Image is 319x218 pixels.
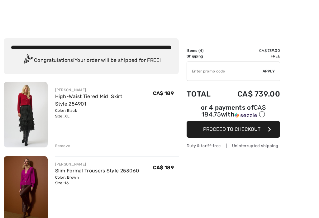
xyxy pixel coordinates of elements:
[55,161,139,167] div: [PERSON_NAME]
[55,168,139,174] a: Slim Formal Trousers Style 253060
[187,48,220,53] td: Items ( )
[187,105,280,121] div: or 4 payments ofCA$ 184.75withSezzle Click to learn more about Sezzle
[187,83,220,105] td: Total
[11,54,171,67] div: Congratulations! Your order will be shipped for FREE!
[187,121,280,138] button: Proceed to Checkout
[55,143,70,149] div: Remove
[187,143,280,149] div: Duty & tariff-free | Uninterrupted shipping
[55,87,153,93] div: [PERSON_NAME]
[21,54,34,67] img: Congratulation2.svg
[55,93,122,107] a: High-Waist Tiered Midi Skirt Style 254901
[235,112,257,118] img: Sezzle
[153,90,174,96] span: CA$ 189
[220,48,280,53] td: CA$ 739.00
[187,53,220,59] td: Shipping
[55,108,153,119] div: Color: Black Size: XL
[4,82,48,147] img: High-Waist Tiered Midi Skirt Style 254901
[200,48,202,53] span: 4
[187,62,263,81] input: Promo code
[55,175,139,186] div: Color: Brown Size: 16
[220,83,280,105] td: CA$ 739.00
[202,104,266,118] span: CA$ 184.75
[203,126,260,132] span: Proceed to Checkout
[187,105,280,119] div: or 4 payments of with
[263,68,275,74] span: Apply
[220,53,280,59] td: Free
[153,165,174,171] span: CA$ 189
